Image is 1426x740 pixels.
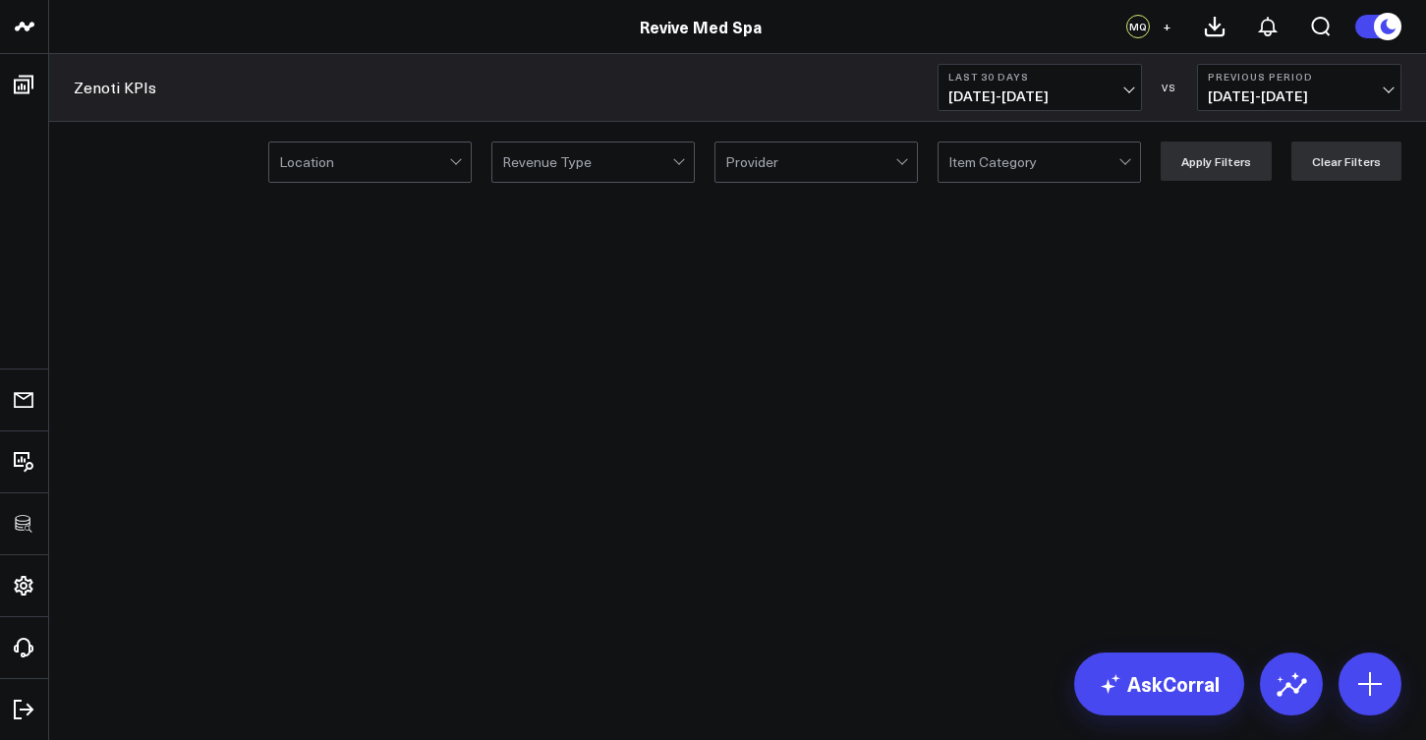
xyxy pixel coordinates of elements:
[1152,82,1187,93] div: VS
[1155,15,1178,38] button: +
[938,64,1142,111] button: Last 30 Days[DATE]-[DATE]
[1126,15,1150,38] div: MQ
[1074,653,1244,715] a: AskCorral
[1163,20,1171,33] span: +
[640,16,762,37] a: Revive Med Spa
[948,88,1131,104] span: [DATE] - [DATE]
[1208,71,1391,83] b: Previous Period
[1208,88,1391,104] span: [DATE] - [DATE]
[1197,64,1401,111] button: Previous Period[DATE]-[DATE]
[74,77,156,98] a: Zenoti KPIs
[948,71,1131,83] b: Last 30 Days
[1291,142,1401,181] button: Clear Filters
[1161,142,1272,181] button: Apply Filters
